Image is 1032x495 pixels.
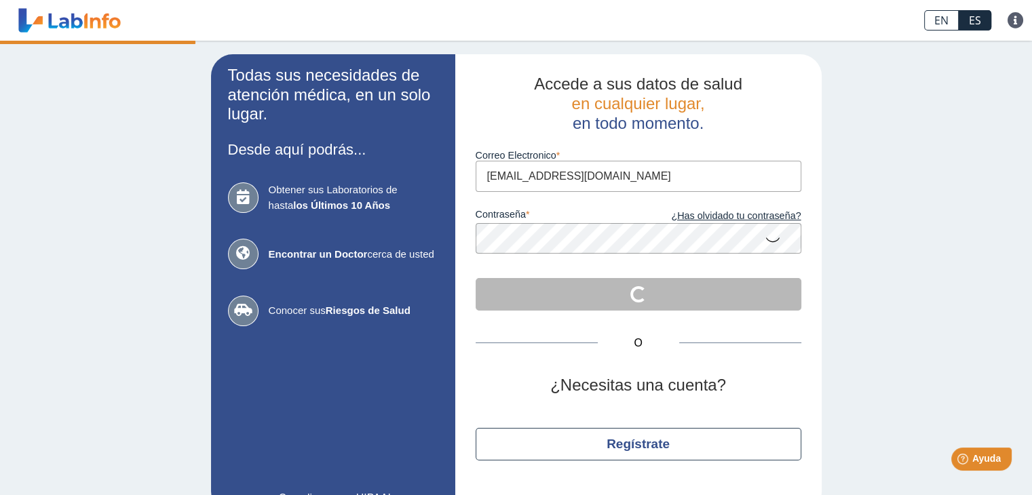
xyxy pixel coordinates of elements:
[573,114,704,132] span: en todo momento.
[959,10,991,31] a: ES
[638,209,801,224] a: ¿Has olvidado tu contraseña?
[326,304,410,316] b: Riesgos de Salud
[269,182,438,213] span: Obtener sus Laboratorios de hasta
[269,247,438,262] span: cerca de usted
[924,10,959,31] a: EN
[476,209,638,224] label: contraseña
[476,376,801,395] h2: ¿Necesitas una cuenta?
[293,199,390,211] b: los Últimos 10 Años
[228,141,438,158] h3: Desde aquí podrás...
[228,66,438,124] h2: Todas sus necesidades de atención médica, en un solo lugar.
[269,303,438,319] span: Conocer sus
[911,442,1017,480] iframe: Help widget launcher
[598,335,679,351] span: O
[571,94,704,113] span: en cualquier lugar,
[476,150,801,161] label: Correo Electronico
[534,75,742,93] span: Accede a sus datos de salud
[476,428,801,460] button: Regístrate
[269,248,368,260] b: Encontrar un Doctor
